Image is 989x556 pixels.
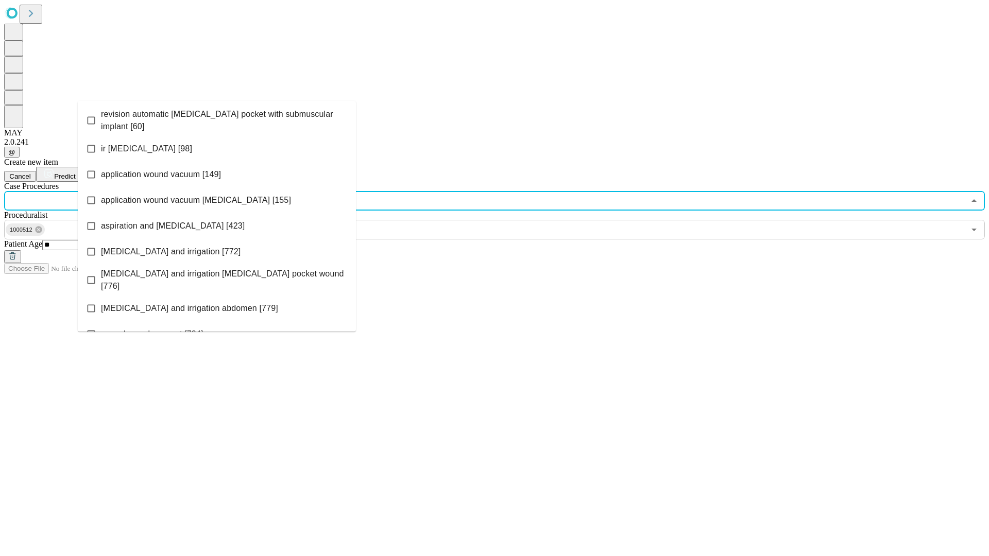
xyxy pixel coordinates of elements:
[8,148,15,156] span: @
[101,108,348,133] span: revision automatic [MEDICAL_DATA] pocket with submuscular implant [60]
[101,246,241,258] span: [MEDICAL_DATA] and irrigation [772]
[967,194,981,208] button: Close
[101,143,192,155] span: ir [MEDICAL_DATA] [98]
[4,182,59,190] span: Scheduled Procedure
[101,328,203,340] span: wound vac placement [784]
[4,128,985,137] div: MAY
[6,224,37,236] span: 1000512
[101,168,221,181] span: application wound vacuum [149]
[6,223,45,236] div: 1000512
[4,158,58,166] span: Create new item
[4,211,47,219] span: Proceduralist
[101,268,348,292] span: [MEDICAL_DATA] and irrigation [MEDICAL_DATA] pocket wound [776]
[101,220,245,232] span: aspiration and [MEDICAL_DATA] [423]
[101,194,291,206] span: application wound vacuum [MEDICAL_DATA] [155]
[36,167,83,182] button: Predict
[54,172,75,180] span: Predict
[4,171,36,182] button: Cancel
[101,302,278,315] span: [MEDICAL_DATA] and irrigation abdomen [779]
[4,239,42,248] span: Patient Age
[4,137,985,147] div: 2.0.241
[967,222,981,237] button: Open
[4,147,20,158] button: @
[9,172,31,180] span: Cancel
